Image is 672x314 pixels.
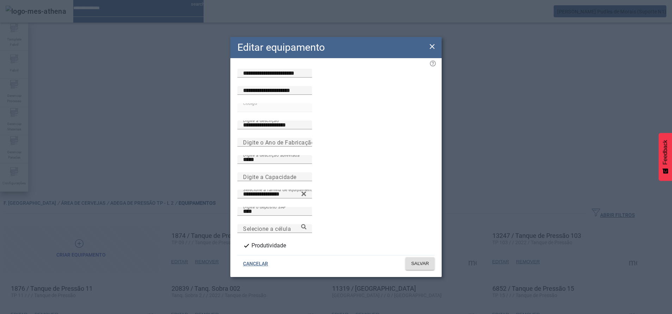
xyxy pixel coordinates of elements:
mat-label: Digite a descrição abreviada [243,152,300,157]
button: SALVAR [405,257,435,270]
mat-label: Digite o depósito SAP [243,204,286,209]
mat-label: Código [243,100,257,105]
input: Number [243,224,306,233]
mat-label: Digite a Capacidade [243,173,297,180]
label: Produtividade [250,241,286,250]
input: Number [243,190,306,198]
mat-label: Selecione a família de equipamento [243,187,315,192]
h2: Editar equipamento [237,40,325,55]
span: CANCELAR [243,260,268,267]
mat-label: Digite o Ano de Fabricação [243,139,315,146]
span: SALVAR [411,260,429,267]
button: Feedback - Mostrar pesquisa [659,133,672,181]
mat-label: Selecione a célula [243,225,291,232]
mat-label: Digite a descrição [243,118,279,123]
button: CANCELAR [237,257,274,270]
span: Feedback [662,140,668,165]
